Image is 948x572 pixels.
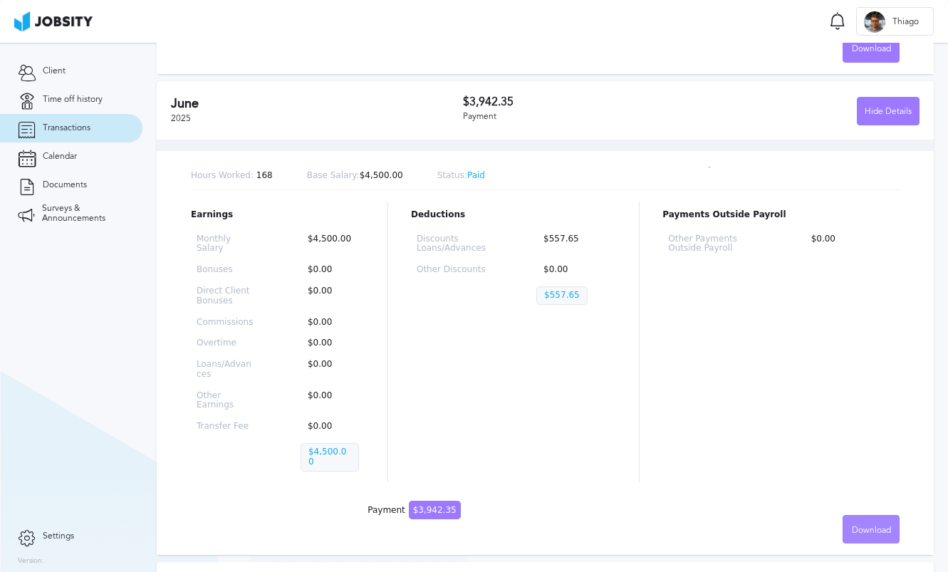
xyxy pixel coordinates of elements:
p: $0.00 [301,318,359,328]
span: Settings [43,531,74,541]
span: Base Salary: [307,170,360,180]
div: Payment [463,112,691,122]
p: Commissions [197,318,255,328]
h3: $3,942.35 [463,95,691,108]
button: Download [843,515,900,544]
label: Version: [18,557,44,566]
h2: June [171,96,463,111]
span: Transactions [43,123,90,133]
span: Time off history [43,95,103,105]
p: Paid [437,171,485,181]
p: Bonuses [197,265,255,275]
p: Other Discounts [417,265,491,275]
p: Transfer Fee [197,422,255,432]
p: $4,500.00 [301,443,359,472]
p: Deductions [411,210,616,220]
span: Thiago [885,17,926,27]
span: Client [43,66,66,76]
p: $0.00 [536,265,610,275]
button: Download [843,34,900,63]
p: $4,500.00 [307,171,403,181]
p: $0.00 [301,422,359,432]
span: Documents [43,180,87,190]
button: Hide Details [857,97,920,125]
span: Hours Worked: [191,170,254,180]
p: $557.65 [536,286,588,305]
p: 168 [191,171,273,181]
span: Surveys & Announcements [42,204,125,224]
p: Monthly Salary [197,234,255,254]
p: $0.00 [301,360,359,380]
p: $0.00 [301,391,359,411]
p: $557.65 [536,234,610,254]
span: $3,942.35 [409,501,461,519]
button: TThiago [856,7,934,36]
p: Earnings [191,210,365,220]
div: Hide Details [858,98,919,126]
p: Payments Outside Payroll [662,210,900,220]
p: Overtime [197,338,255,348]
p: Loans/Advances [197,360,255,380]
p: $0.00 [301,286,359,306]
img: ab4bad089aa723f57921c736e9817d99.png [14,11,93,31]
p: Other Earnings [197,391,255,411]
p: $4,500.00 [301,234,359,254]
div: Payment [368,506,460,516]
p: $0.00 [301,338,359,348]
span: 2025 [171,113,191,123]
div: T [864,11,885,33]
p: $0.00 [804,234,894,254]
span: Download [852,44,891,54]
span: Download [852,526,891,536]
p: Other Payments Outside Payroll [668,234,758,254]
p: Discounts Loans/Advances [417,234,491,254]
span: Status: [437,170,467,180]
p: Direct Client Bonuses [197,286,255,306]
span: Calendar [43,152,77,162]
p: $0.00 [301,265,359,275]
